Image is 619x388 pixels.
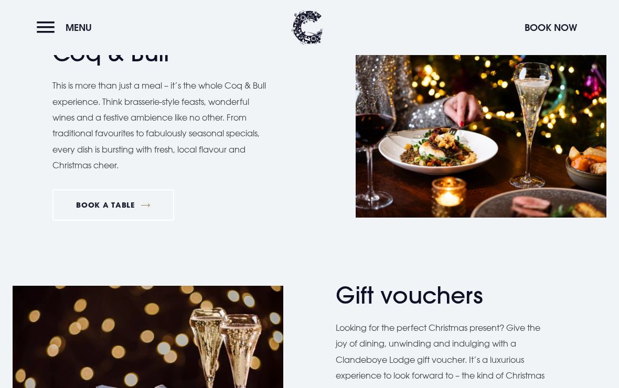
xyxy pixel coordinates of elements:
[52,39,257,67] h2: Coq & Bull
[52,189,174,221] a: BOOK A TABLE
[66,21,92,34] span: Menu
[37,16,97,39] button: Menu
[356,50,606,218] img: Christmas-Coq-Bull-Dish.jpg
[52,78,268,173] p: This is more than just a meal – it’s the whole Coq & Bull experience. Think brasserie-style feast...
[292,10,323,45] img: Clandeboye Lodge
[519,16,582,39] button: Book Now
[336,282,540,309] h2: Gift vouchers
